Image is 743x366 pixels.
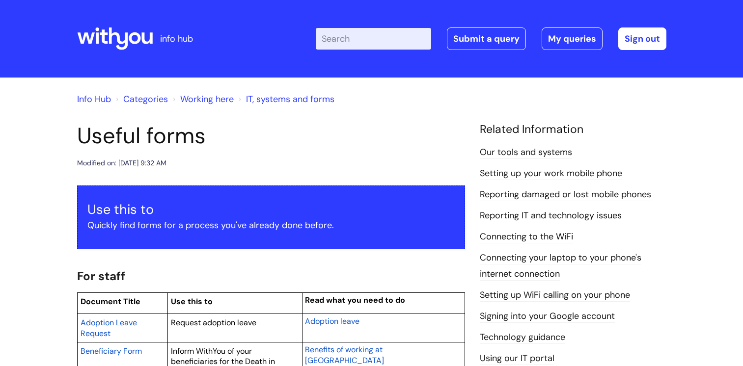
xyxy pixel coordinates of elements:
[480,352,554,365] a: Using our IT portal
[480,146,572,159] a: Our tools and systems
[160,31,193,47] p: info hub
[305,315,359,327] a: Adoption leave
[81,317,137,339] span: Adoption Leave Request
[87,217,455,233] p: Quickly find forms for a process you've already done before.
[542,27,603,50] a: My queries
[81,296,140,307] span: Document Title
[87,202,455,217] h3: Use this to
[480,167,622,180] a: Setting up your work mobile phone
[305,295,405,305] span: Read what you need to do
[480,310,615,323] a: Signing into your Google account
[480,231,573,243] a: Connecting to the WiFi
[480,331,565,344] a: Technology guidance
[77,268,125,284] span: For staff
[81,316,137,339] a: Adoption Leave Request
[305,344,384,366] span: Benefits of working at [GEOGRAPHIC_DATA]
[171,317,256,328] span: Request adoption leave
[77,93,111,105] a: Info Hub
[305,343,384,366] a: Benefits of working at [GEOGRAPHIC_DATA]
[171,296,213,307] span: Use this to
[618,27,666,50] a: Sign out
[480,188,651,201] a: Reporting damaged or lost mobile phones
[123,93,168,105] a: Categories
[316,28,431,50] input: Search
[236,91,334,107] li: IT, systems and forms
[480,209,622,222] a: Reporting IT and technology issues
[170,91,234,107] li: Working here
[305,316,359,326] span: Adoption leave
[447,27,526,50] a: Submit a query
[480,123,666,136] h4: Related Information
[77,123,465,149] h1: Useful forms
[480,289,630,302] a: Setting up WiFi calling on your phone
[77,157,166,169] div: Modified on: [DATE] 9:32 AM
[316,27,666,50] div: | -
[81,346,142,356] span: Beneficiary Form
[81,345,142,357] a: Beneficiary Form
[480,252,641,280] a: Connecting your laptop to your phone's internet connection
[246,93,334,105] a: IT, systems and forms
[113,91,168,107] li: Solution home
[180,93,234,105] a: Working here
